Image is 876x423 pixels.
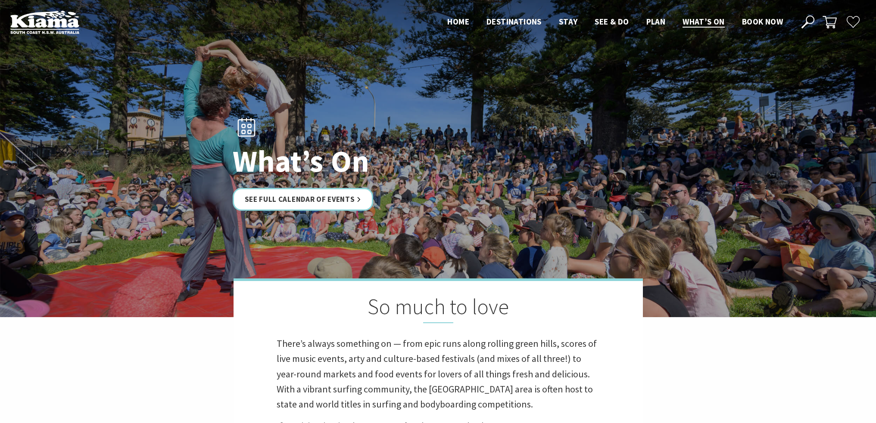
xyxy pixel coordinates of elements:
[742,16,783,27] span: Book now
[277,336,600,412] p: There’s always something on — from epic runs along rolling green hills, scores of live music even...
[277,294,600,323] h2: So much to love
[447,16,469,27] span: Home
[233,145,476,178] h1: What’s On
[486,16,542,27] span: Destinations
[10,10,79,34] img: Kiama Logo
[439,15,792,29] nav: Main Menu
[233,188,374,211] a: See Full Calendar of Events
[683,16,725,27] span: What’s On
[595,16,629,27] span: See & Do
[559,16,578,27] span: Stay
[646,16,666,27] span: Plan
